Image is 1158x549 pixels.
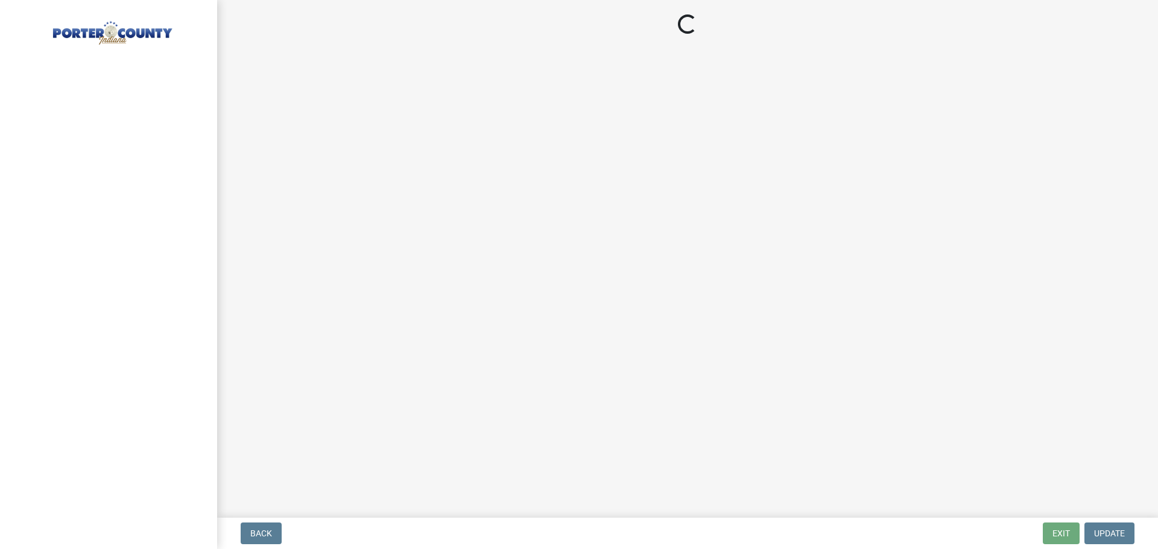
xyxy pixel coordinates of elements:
button: Exit [1043,522,1080,544]
span: Update [1094,529,1125,538]
button: Back [241,522,282,544]
span: Back [250,529,272,538]
img: Porter County, Indiana [24,13,198,46]
button: Update [1084,522,1134,544]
